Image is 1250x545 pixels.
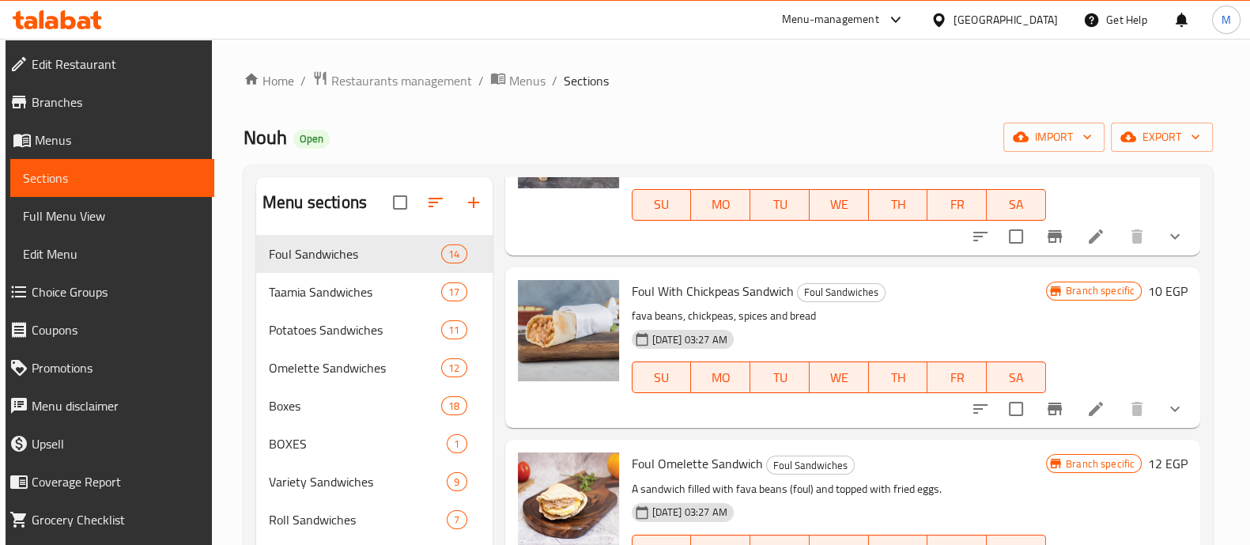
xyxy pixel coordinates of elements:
button: sort-choices [961,218,999,255]
span: Nouh [244,119,287,155]
a: Menus [490,70,546,91]
div: Boxes [269,396,441,415]
span: SU [639,193,685,216]
button: Branch-specific-item [1036,390,1074,428]
button: MO [691,189,750,221]
span: 7 [448,513,466,528]
div: Potatoes Sandwiches11 [256,311,493,349]
nav: breadcrumb [244,70,1213,91]
span: Menu disclaimer [32,396,202,415]
span: import [1016,127,1092,147]
img: Foul With Chickpeas Sandwich [518,280,619,381]
span: Coupons [32,320,202,339]
span: Branch specific [1059,283,1141,298]
h2: Menu sections [262,191,367,214]
span: [DATE] 03:27 AM [646,332,734,347]
span: Foul Sandwiches [798,283,885,301]
span: Branch specific [1059,456,1141,471]
svg: Show Choices [1165,227,1184,246]
div: items [447,434,466,453]
li: / [478,71,484,90]
div: Variety Sandwiches9 [256,463,493,501]
span: FR [934,366,980,389]
h6: 10 EGP [1148,280,1188,302]
span: [DATE] 03:27 AM [646,505,734,520]
a: Home [244,71,294,90]
span: export [1123,127,1200,147]
span: Foul Sandwiches [767,456,854,475]
button: WE [810,361,869,393]
div: items [447,472,466,491]
div: Open [293,130,330,149]
span: SA [993,366,1040,389]
span: MO [697,366,744,389]
span: Branches [32,93,202,112]
button: Branch-specific-item [1036,218,1074,255]
div: Foul Sandwiches [766,456,855,475]
div: items [447,510,466,529]
span: 1 [448,437,466,452]
svg: Show Choices [1165,399,1184,418]
span: 11 [442,323,466,338]
div: items [441,320,466,339]
button: SA [987,189,1046,221]
span: TU [757,366,803,389]
span: MO [697,193,744,216]
button: delete [1118,218,1156,255]
span: Select to update [999,392,1033,426]
span: WE [816,366,863,389]
span: Roll Sandwiches [269,510,447,529]
button: TH [869,361,928,393]
div: items [441,282,466,301]
span: Foul Omelette Sandwich [632,452,763,475]
a: Full Menu View [10,197,214,235]
button: sort-choices [961,390,999,428]
span: M [1222,11,1231,28]
div: items [441,244,466,263]
button: delete [1118,390,1156,428]
span: 12 [442,361,466,376]
span: Taamia Sandwiches [269,282,441,301]
span: 17 [442,285,466,300]
div: Menu-management [782,10,879,29]
span: FR [934,193,980,216]
span: SU [639,366,685,389]
button: TU [750,189,810,221]
span: Restaurants management [331,71,472,90]
div: items [441,396,466,415]
div: Foul Sandwiches [269,244,441,263]
span: Edit Menu [23,244,202,263]
div: items [441,358,466,377]
div: Roll Sandwiches7 [256,501,493,539]
span: Choice Groups [32,282,202,301]
span: Potatoes Sandwiches [269,320,441,339]
button: TH [869,189,928,221]
span: Foul With Chickpeas Sandwich [632,279,794,303]
span: 18 [442,399,466,414]
button: TU [750,361,810,393]
span: Full Menu View [23,206,202,225]
button: MO [691,361,750,393]
span: BOXES [269,434,447,453]
button: FR [927,361,987,393]
button: WE [810,189,869,221]
span: Variety Sandwiches [269,472,447,491]
a: Edit menu item [1086,227,1105,246]
p: A sandwich filled with fava beans (foul) and topped with fried eggs. [632,479,1046,499]
span: 9 [448,475,466,490]
span: Select all sections [383,186,417,219]
span: Promotions [32,358,202,377]
span: TU [757,193,803,216]
span: Select to update [999,220,1033,253]
span: Sections [564,71,609,90]
button: show more [1156,390,1194,428]
a: Sections [10,159,214,197]
span: Grocery Checklist [32,510,202,529]
li: / [552,71,557,90]
a: Edit Menu [10,235,214,273]
div: Foul Sandwiches14 [256,235,493,273]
